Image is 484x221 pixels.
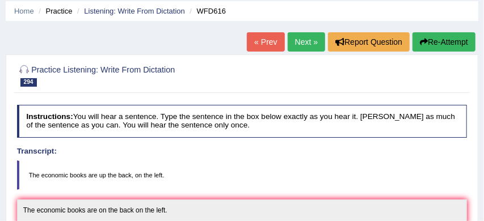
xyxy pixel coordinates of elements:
h4: Transcript: [17,147,468,156]
b: Instructions: [26,112,73,121]
h4: You will hear a sentence. Type the sentence in the box below exactly as you hear it. [PERSON_NAME... [17,105,468,137]
a: Home [14,7,34,15]
blockquote: The economic books are up the back, on the left. [17,160,468,190]
button: Report Question [328,32,410,52]
h2: Practice Listening: Write From Dictation [17,63,296,87]
button: Re-Attempt [413,32,475,52]
span: 294 [20,78,37,87]
a: Listening: Write From Dictation [84,7,185,15]
li: Practice [36,6,72,16]
a: « Prev [247,32,284,52]
a: Next » [288,32,325,52]
li: WFD616 [187,6,226,16]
